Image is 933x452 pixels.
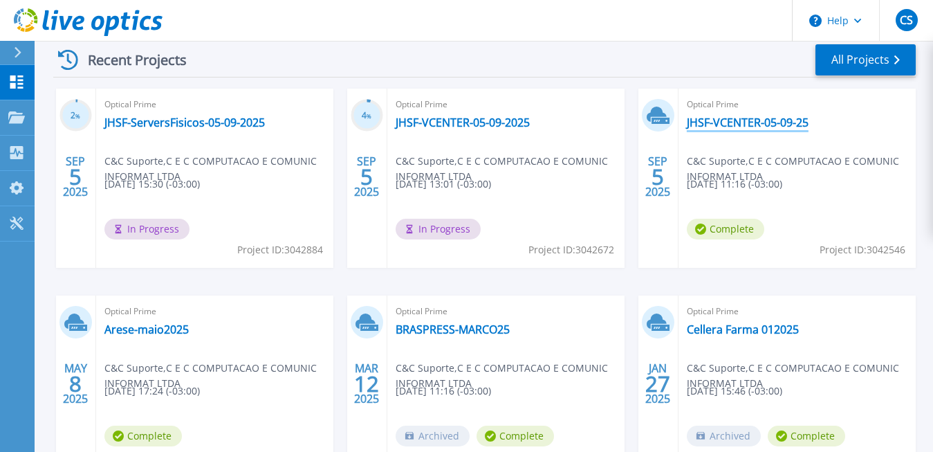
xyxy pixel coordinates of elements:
[351,108,383,124] h3: 4
[687,304,907,319] span: Optical Prime
[528,242,614,257] span: Project ID: 3042672
[477,426,554,446] span: Complete
[396,97,616,112] span: Optical Prime
[396,154,625,184] span: C&C Suporte , C E C COMPUTACAO E COMUNIC INFORMAT LTDA
[396,323,510,336] a: BRASPRESS-MARCO25
[104,154,333,184] span: C&C Suporte , C E C COMPUTACAO E COMUNIC INFORMAT LTDA
[69,171,82,183] span: 5
[396,361,625,391] span: C&C Suporte , C E C COMPUTACAO E COMUNIC INFORMAT LTDA
[396,219,481,239] span: In Progress
[687,383,782,399] span: [DATE] 15:46 (-03:00)
[687,361,916,391] span: C&C Suporte , C E C COMPUTACAO E COMUNIC INFORMAT LTDA
[645,378,670,390] span: 27
[687,426,761,446] span: Archived
[59,108,92,124] h3: 2
[353,359,380,409] div: MAR 2025
[396,116,530,129] a: JHSF-VCENTER-05-09-2025
[687,323,799,336] a: Cellera Farma 012025
[53,43,205,77] div: Recent Projects
[645,152,671,202] div: SEP 2025
[104,323,189,336] a: Arese-maio2025
[768,426,845,446] span: Complete
[104,219,190,239] span: In Progress
[396,426,470,446] span: Archived
[237,242,323,257] span: Project ID: 3042884
[62,152,89,202] div: SEP 2025
[62,359,89,409] div: MAY 2025
[367,112,371,120] span: %
[396,383,491,399] span: [DATE] 11:16 (-03:00)
[104,426,182,446] span: Complete
[687,116,809,129] a: JHSF-VCENTER-05-09-25
[104,116,265,129] a: JHSF-ServersFisicos-05-09-2025
[360,171,373,183] span: 5
[104,361,333,391] span: C&C Suporte , C E C COMPUTACAO E COMUNIC INFORMAT LTDA
[69,378,82,390] span: 8
[104,177,200,192] span: [DATE] 15:30 (-03:00)
[104,383,200,399] span: [DATE] 17:24 (-03:00)
[820,242,905,257] span: Project ID: 3042546
[396,304,616,319] span: Optical Prime
[104,97,325,112] span: Optical Prime
[75,112,80,120] span: %
[645,359,671,409] div: JAN 2025
[815,44,916,75] a: All Projects
[353,152,380,202] div: SEP 2025
[104,304,325,319] span: Optical Prime
[396,177,491,192] span: [DATE] 13:01 (-03:00)
[687,219,764,239] span: Complete
[687,177,782,192] span: [DATE] 11:16 (-03:00)
[687,154,916,184] span: C&C Suporte , C E C COMPUTACAO E COMUNIC INFORMAT LTDA
[900,15,913,26] span: CS
[354,378,379,390] span: 12
[652,171,664,183] span: 5
[687,97,907,112] span: Optical Prime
